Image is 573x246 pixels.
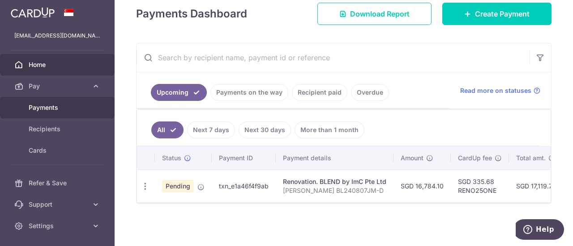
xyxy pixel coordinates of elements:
[458,154,492,163] span: CardUp fee
[509,170,564,202] td: SGD 17,119.78
[29,82,88,91] span: Pay
[351,84,389,101] a: Overdue
[239,121,291,138] a: Next 30 days
[350,8,410,19] span: Download Report
[393,170,451,202] td: SGD 16,784.10
[136,6,247,22] h4: Payments Dashboard
[11,7,55,18] img: CardUp
[516,219,564,242] iframe: Opens a widget where you can find more information
[151,121,184,138] a: All
[292,84,347,101] a: Recipient paid
[29,60,88,69] span: Home
[317,3,432,25] a: Download Report
[212,146,276,170] th: Payment ID
[475,8,530,19] span: Create Payment
[29,179,88,188] span: Refer & Save
[29,200,88,209] span: Support
[283,177,386,186] div: Renovation. BLEND by ImC Pte Ltd
[162,180,194,192] span: Pending
[460,86,531,95] span: Read more on statuses
[210,84,288,101] a: Payments on the way
[212,170,276,202] td: txn_e1a46f4f9ab
[295,121,364,138] a: More than 1 month
[187,121,235,138] a: Next 7 days
[29,125,88,133] span: Recipients
[151,84,207,101] a: Upcoming
[401,154,423,163] span: Amount
[29,221,88,230] span: Settings
[442,3,552,25] a: Create Payment
[29,146,88,155] span: Cards
[14,31,100,40] p: [EMAIL_ADDRESS][DOMAIN_NAME]
[29,103,88,112] span: Payments
[516,154,546,163] span: Total amt.
[460,86,540,95] a: Read more on statuses
[276,146,393,170] th: Payment details
[162,154,181,163] span: Status
[137,43,530,72] input: Search by recipient name, payment id or reference
[283,186,386,195] p: [PERSON_NAME] BL240807JM-D
[451,170,509,202] td: SGD 335.68 RENO25ONE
